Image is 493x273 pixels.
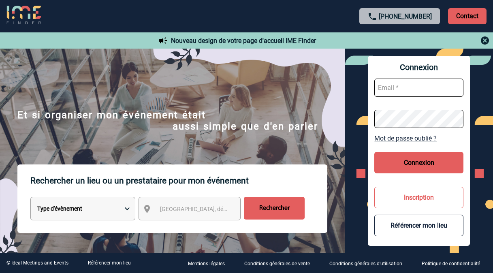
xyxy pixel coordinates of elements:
[323,259,415,267] a: Conditions générales d'utilisation
[374,134,463,142] a: Mot de passe oublié ?
[188,261,225,267] p: Mentions légales
[244,197,305,220] input: Rechercher
[374,62,463,72] span: Connexion
[422,261,480,267] p: Politique de confidentialité
[374,187,463,208] button: Inscription
[415,259,493,267] a: Politique de confidentialité
[367,12,377,21] img: call-24-px.png
[244,261,310,267] p: Conditions générales de vente
[88,260,131,266] a: Référencer mon lieu
[374,215,463,236] button: Référencer mon lieu
[329,261,402,267] p: Conditions générales d'utilisation
[379,13,432,20] a: [PHONE_NUMBER]
[6,260,68,266] div: © Ideal Meetings and Events
[374,79,463,97] input: Email *
[448,8,487,24] p: Contact
[30,164,327,197] p: Rechercher un lieu ou un prestataire pour mon événement
[160,206,273,212] span: [GEOGRAPHIC_DATA], département, région...
[238,259,323,267] a: Conditions générales de vente
[374,152,463,173] button: Connexion
[181,259,238,267] a: Mentions légales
